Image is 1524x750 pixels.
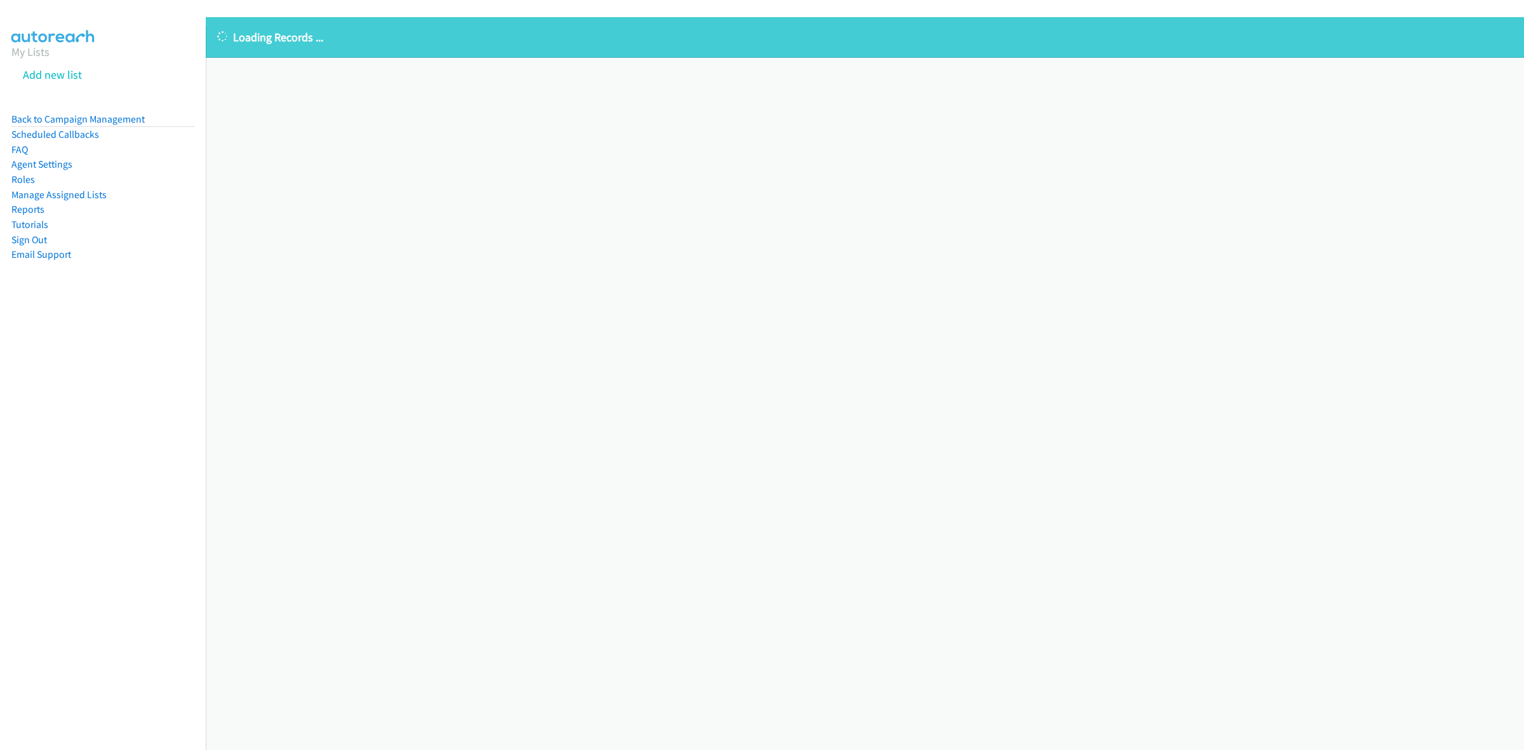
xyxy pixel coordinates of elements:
a: Roles [11,173,35,185]
a: Agent Settings [11,158,72,170]
a: Tutorials [11,218,48,231]
a: Sign Out [11,234,47,246]
a: Back to Campaign Management [11,113,145,125]
p: Loading Records ... [217,29,1513,46]
a: Add new list [23,67,82,82]
a: Reports [11,203,44,215]
a: Email Support [11,248,71,260]
a: FAQ [11,144,28,156]
a: My Lists [11,44,50,59]
a: Manage Assigned Lists [11,189,107,201]
a: Scheduled Callbacks [11,128,99,140]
